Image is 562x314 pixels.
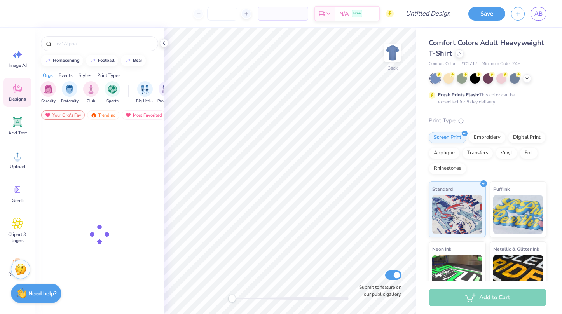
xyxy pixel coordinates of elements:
[429,116,546,125] div: Print Type
[387,65,398,72] div: Back
[45,58,51,63] img: trend_line.gif
[482,61,520,67] span: Minimum Order: 24 +
[41,110,85,120] div: Your Org's Fav
[339,10,349,18] span: N/A
[87,110,119,120] div: Trending
[385,45,400,61] img: Back
[87,85,95,94] img: Club Image
[91,112,97,118] img: trending.gif
[469,132,506,143] div: Embroidery
[90,58,96,63] img: trend_line.gif
[40,81,56,104] button: filter button
[41,55,83,66] button: homecoming
[400,6,457,21] input: Untitled Design
[468,7,505,21] button: Save
[438,92,479,98] strong: Fresh Prints Flash:
[207,7,237,21] input: – –
[9,96,26,102] span: Designs
[65,85,74,94] img: Fraternity Image
[43,72,53,79] div: Orgs
[12,197,24,204] span: Greek
[263,10,278,18] span: – –
[432,195,482,234] img: Standard
[432,245,451,253] span: Neon Ink
[98,58,115,63] div: football
[157,98,175,104] span: Parent's Weekend
[87,98,95,104] span: Club
[10,164,25,170] span: Upload
[136,98,154,104] span: Big Little Reveal
[97,72,120,79] div: Print Types
[83,81,99,104] button: filter button
[520,147,538,159] div: Foil
[531,7,546,21] a: AB
[83,81,99,104] div: filter for Club
[105,81,120,104] div: filter for Sports
[61,81,79,104] div: filter for Fraternity
[462,147,493,159] div: Transfers
[133,58,142,63] div: bear
[8,271,27,277] span: Decorate
[432,255,482,294] img: Neon Ink
[355,284,401,298] label: Submit to feature on our public gallery.
[86,55,118,66] button: football
[61,98,79,104] span: Fraternity
[493,255,543,294] img: Metallic & Glitter Ink
[122,110,166,120] div: Most Favorited
[461,61,478,67] span: # C1717
[157,81,175,104] div: filter for Parent's Weekend
[429,61,457,67] span: Comfort Colors
[508,132,546,143] div: Digital Print
[493,195,543,234] img: Puff Ink
[493,245,539,253] span: Metallic & Glitter Ink
[79,72,91,79] div: Styles
[41,98,56,104] span: Sorority
[429,147,460,159] div: Applique
[121,55,146,66] button: bear
[106,98,119,104] span: Sports
[353,11,361,16] span: Free
[534,9,543,18] span: AB
[125,58,131,63] img: trend_line.gif
[9,62,27,68] span: Image AI
[288,10,303,18] span: – –
[40,81,56,104] div: filter for Sorority
[429,38,544,58] span: Comfort Colors Adult Heavyweight T-Shirt
[429,132,466,143] div: Screen Print
[125,112,131,118] img: most_fav.gif
[53,58,80,63] div: homecoming
[61,81,79,104] button: filter button
[157,81,175,104] button: filter button
[105,81,120,104] button: filter button
[228,295,236,302] div: Accessibility label
[108,85,117,94] img: Sports Image
[45,112,51,118] img: most_fav.gif
[28,290,56,297] strong: Need help?
[5,231,30,244] span: Clipart & logos
[8,130,27,136] span: Add Text
[136,81,154,104] div: filter for Big Little Reveal
[438,91,534,105] div: This color can be expedited for 5 day delivery.
[162,85,171,94] img: Parent's Weekend Image
[493,185,510,193] span: Puff Ink
[44,85,53,94] img: Sorority Image
[496,147,517,159] div: Vinyl
[432,185,453,193] span: Standard
[141,85,149,94] img: Big Little Reveal Image
[59,72,73,79] div: Events
[54,40,153,47] input: Try "Alpha"
[136,81,154,104] button: filter button
[429,163,466,174] div: Rhinestones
